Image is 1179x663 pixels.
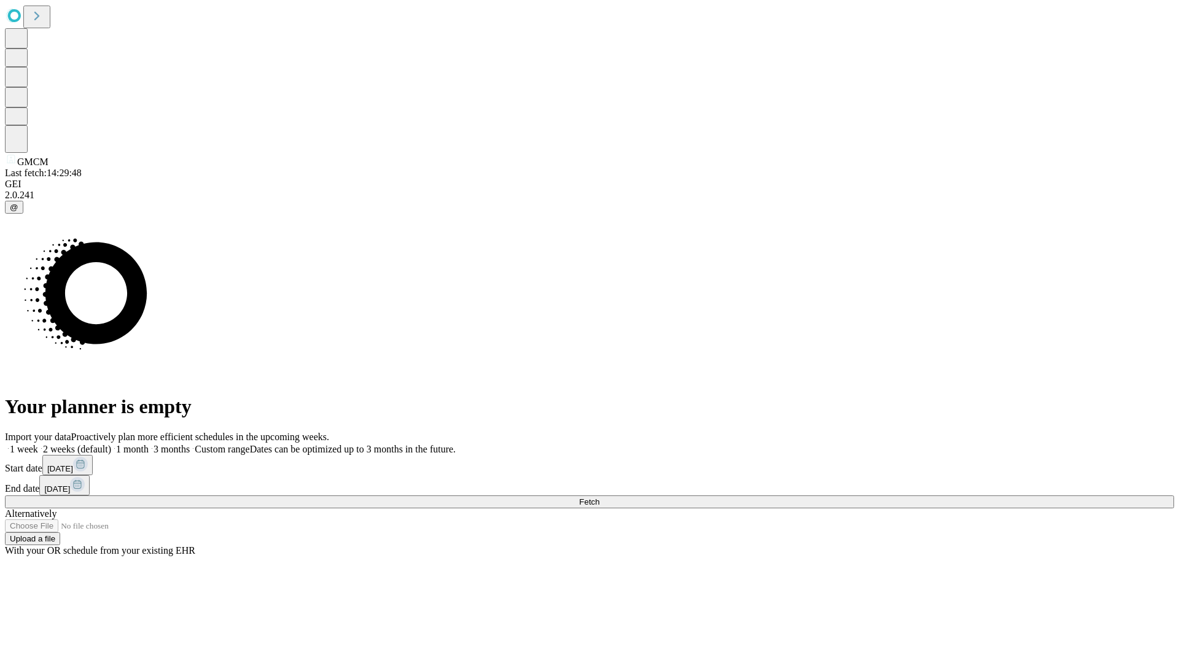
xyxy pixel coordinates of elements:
[43,444,111,454] span: 2 weeks (default)
[250,444,456,454] span: Dates can be optimized up to 3 months in the future.
[5,395,1174,418] h1: Your planner is empty
[5,168,82,178] span: Last fetch: 14:29:48
[42,455,93,475] button: [DATE]
[5,455,1174,475] div: Start date
[44,484,70,494] span: [DATE]
[5,201,23,214] button: @
[579,497,599,506] span: Fetch
[195,444,249,454] span: Custom range
[10,444,38,454] span: 1 week
[5,495,1174,508] button: Fetch
[17,157,49,167] span: GMCM
[116,444,149,454] span: 1 month
[5,475,1174,495] div: End date
[71,432,329,442] span: Proactively plan more efficient schedules in the upcoming weeks.
[5,179,1174,190] div: GEI
[47,464,73,473] span: [DATE]
[5,532,60,545] button: Upload a file
[154,444,190,454] span: 3 months
[5,508,56,519] span: Alternatively
[5,545,195,556] span: With your OR schedule from your existing EHR
[39,475,90,495] button: [DATE]
[5,432,71,442] span: Import your data
[10,203,18,212] span: @
[5,190,1174,201] div: 2.0.241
